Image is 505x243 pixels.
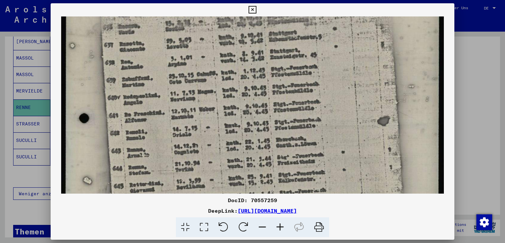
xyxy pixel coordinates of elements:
[238,207,297,214] a: [URL][DOMAIN_NAME]
[476,214,492,230] img: Zustimmung ändern
[51,196,455,204] div: DocID: 70557259
[476,214,492,230] div: Zustimmung ändern
[51,207,455,215] div: DeepLink:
